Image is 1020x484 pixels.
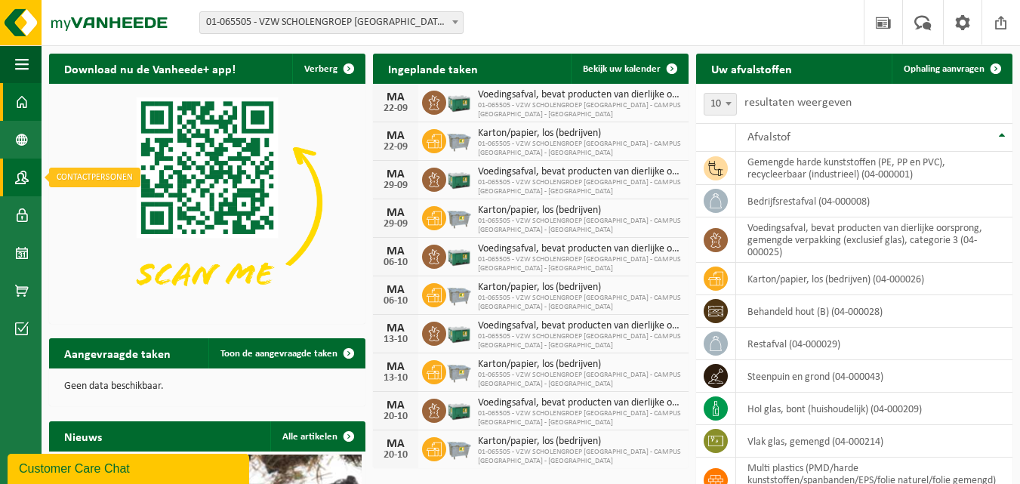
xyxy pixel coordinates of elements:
span: Verberg [304,64,337,74]
a: Toon de aangevraagde taken [208,338,364,368]
span: 01-065505 - VZW SCHOLENGROEP [GEOGRAPHIC_DATA] - CAMPUS [GEOGRAPHIC_DATA] - [GEOGRAPHIC_DATA] [478,101,682,119]
div: 06-10 [381,257,411,268]
div: 22-09 [381,103,411,114]
span: Voedingsafval, bevat producten van dierlijke oorsprong, gemengde verpakking (exc... [478,89,682,101]
div: MA [381,168,411,180]
span: 01-065505 - VZW SCHOLENGROEP [GEOGRAPHIC_DATA] - CAMPUS [GEOGRAPHIC_DATA] - [GEOGRAPHIC_DATA] [478,371,682,389]
td: behandeld hout (B) (04-000028) [736,295,1012,328]
img: PB-LB-0680-HPE-GN-01 [446,242,472,268]
span: 01-065505 - VZW SCHOLENGROEP [GEOGRAPHIC_DATA] - CAMPUS [GEOGRAPHIC_DATA] - [GEOGRAPHIC_DATA] [478,140,682,158]
div: 13-10 [381,334,411,345]
td: karton/papier, los (bedrijven) (04-000026) [736,263,1012,295]
span: Voedingsafval, bevat producten van dierlijke oorsprong, gemengde verpakking (exc... [478,397,682,409]
img: WB-2500-GAL-GY-01 [446,435,472,461]
span: 01-065505 - VZW SCHOLENGROEP [GEOGRAPHIC_DATA] - CAMPUS [GEOGRAPHIC_DATA] - [GEOGRAPHIC_DATA] [478,448,682,466]
div: MA [381,438,411,450]
a: Alle artikelen [270,421,364,452]
iframe: chat widget [8,451,252,484]
span: Ophaling aanvragen [904,64,985,74]
td: restafval (04-000029) [736,328,1012,360]
img: PB-LB-0680-HPE-GN-01 [446,165,472,191]
h2: Aangevraagde taken [49,338,186,368]
span: Toon de aangevraagde taken [220,349,337,359]
span: 01-065505 - VZW SCHOLENGROEP [GEOGRAPHIC_DATA] - CAMPUS [GEOGRAPHIC_DATA] - [GEOGRAPHIC_DATA] [478,255,682,273]
img: PB-LB-0680-HPE-GN-01 [446,319,472,345]
span: 10 [704,94,736,115]
div: MA [381,130,411,142]
span: Bekijk uw kalender [583,64,661,74]
span: 01-065505 - VZW SCHOLENGROEP [GEOGRAPHIC_DATA] - CAMPUS [GEOGRAPHIC_DATA] - [GEOGRAPHIC_DATA] [478,409,682,427]
span: Karton/papier, los (bedrijven) [478,359,682,371]
span: 01-065505 - VZW SCHOLENGROEP [GEOGRAPHIC_DATA] - CAMPUS [GEOGRAPHIC_DATA] - [GEOGRAPHIC_DATA] [478,178,682,196]
h2: Download nu de Vanheede+ app! [49,54,251,83]
span: Karton/papier, los (bedrijven) [478,282,682,294]
h2: Nieuws [49,421,117,451]
div: MA [381,245,411,257]
span: Afvalstof [747,131,790,143]
a: Ophaling aanvragen [892,54,1011,84]
span: 10 [704,93,737,116]
td: gemengde harde kunststoffen (PE, PP en PVC), recycleerbaar (industrieel) (04-000001) [736,152,1012,185]
img: Download de VHEPlus App [49,84,365,321]
h2: Ingeplande taken [373,54,493,83]
div: 29-09 [381,219,411,230]
div: MA [381,207,411,219]
img: WB-2500-GAL-GY-01 [446,281,472,307]
div: 20-10 [381,450,411,461]
img: PB-LB-0680-HPE-GN-01 [446,88,472,114]
a: Bekijk uw kalender [571,54,687,84]
span: Karton/papier, los (bedrijven) [478,128,682,140]
button: Verberg [292,54,364,84]
div: MA [381,399,411,412]
div: 29-09 [381,180,411,191]
p: Geen data beschikbaar. [64,381,350,392]
td: steenpuin en grond (04-000043) [736,360,1012,393]
span: 01-065505 - VZW SCHOLENGROEP SINT-MICHIEL - CAMPUS KLEIN SEMINARIE - VABI - ROESELARE [199,11,464,34]
span: Voedingsafval, bevat producten van dierlijke oorsprong, gemengde verpakking (exc... [478,320,682,332]
span: Karton/papier, los (bedrijven) [478,436,682,448]
div: 20-10 [381,412,411,422]
div: 22-09 [381,142,411,153]
span: 01-065505 - VZW SCHOLENGROEP SINT-MICHIEL - CAMPUS KLEIN SEMINARIE - VABI - ROESELARE [200,12,463,33]
span: 01-065505 - VZW SCHOLENGROEP [GEOGRAPHIC_DATA] - CAMPUS [GEOGRAPHIC_DATA] - [GEOGRAPHIC_DATA] [478,217,682,235]
label: resultaten weergeven [744,97,852,109]
span: Karton/papier, los (bedrijven) [478,205,682,217]
div: 06-10 [381,296,411,307]
span: Voedingsafval, bevat producten van dierlijke oorsprong, gemengde verpakking (exc... [478,166,682,178]
td: vlak glas, gemengd (04-000214) [736,425,1012,458]
span: 01-065505 - VZW SCHOLENGROEP [GEOGRAPHIC_DATA] - CAMPUS [GEOGRAPHIC_DATA] - [GEOGRAPHIC_DATA] [478,332,682,350]
div: MA [381,284,411,296]
img: PB-LB-0680-HPE-GN-01 [446,396,472,422]
img: WB-2500-GAL-GY-01 [446,358,472,384]
div: MA [381,322,411,334]
td: hol glas, bont (huishoudelijk) (04-000209) [736,393,1012,425]
span: 01-065505 - VZW SCHOLENGROEP [GEOGRAPHIC_DATA] - CAMPUS [GEOGRAPHIC_DATA] - [GEOGRAPHIC_DATA] [478,294,682,312]
div: 13-10 [381,373,411,384]
span: Voedingsafval, bevat producten van dierlijke oorsprong, gemengde verpakking (exc... [478,243,682,255]
div: MA [381,91,411,103]
td: voedingsafval, bevat producten van dierlijke oorsprong, gemengde verpakking (exclusief glas), cat... [736,217,1012,263]
img: WB-2500-GAL-GY-01 [446,127,472,153]
td: bedrijfsrestafval (04-000008) [736,185,1012,217]
div: MA [381,361,411,373]
h2: Uw afvalstoffen [696,54,807,83]
img: WB-2500-GAL-GY-01 [446,204,472,230]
